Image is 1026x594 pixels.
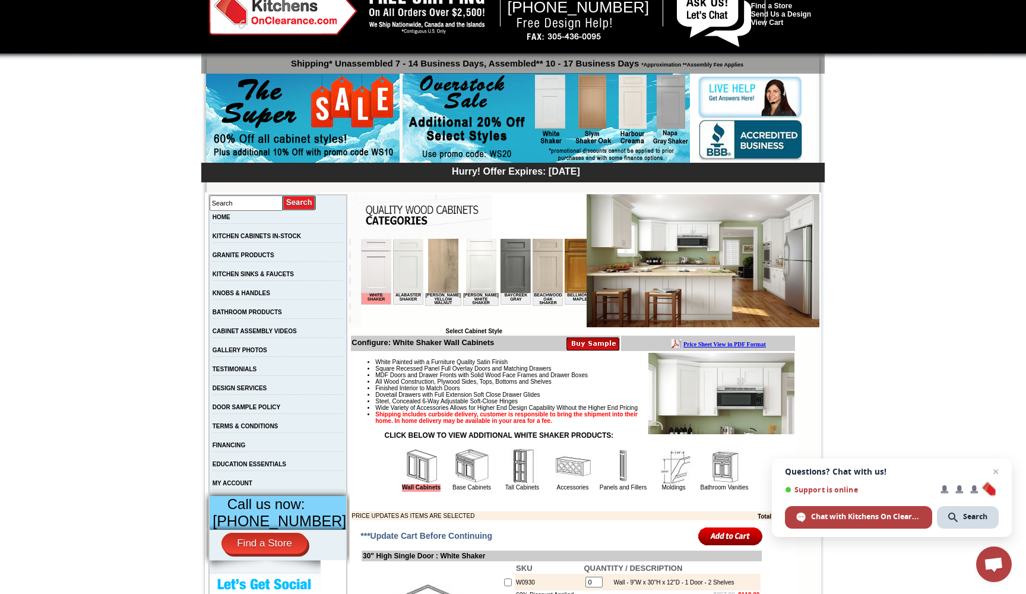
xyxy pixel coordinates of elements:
[648,353,794,434] img: Product Image
[751,10,811,18] a: Send Us a Design
[661,484,685,491] a: Moldings
[351,338,494,347] b: Configure: White Shaker Wall Cabinets
[785,506,932,529] div: Chat with Kitchens On Clearance
[989,465,1003,479] span: Close chat
[375,359,794,365] li: White Painted with a Furniture Quality Satin Finish
[505,448,540,484] img: Tall Cabinets
[213,423,278,429] a: TERMS & CONDITIONS
[213,513,346,529] span: [PHONE_NUMBER]
[375,391,794,398] li: Dovetail Drawers with Full Extension Soft Close Drawer Glides
[213,309,282,315] a: BATHROOM PRODUCTS
[454,448,490,484] img: Base Cabinets
[362,551,762,561] td: 30" High Single Door : White Shaker
[963,511,987,522] span: Search
[213,290,270,296] a: KNOBS & HANDLES
[375,385,794,391] li: Finished Interior to Match Doors
[375,405,794,411] li: Wide Variety of Accessories Allows for Higher End Design Capability Without the Higher End Pricing
[283,195,316,211] input: Submit
[404,448,439,484] img: Wall Cabinets
[375,378,794,385] li: All Wood Construction, Plywood Sides, Tops, Bottoms and Shelves
[213,328,297,334] a: CABINET ASSEMBLY VIDEOS
[385,431,614,440] strong: CLICK BELOW TO VIEW ADDITIONAL WHITE SHAKER PRODUCTS:
[584,564,682,573] b: QUANTITY / DESCRIPTION
[976,546,1012,582] div: Open chat
[656,448,692,484] img: Moldings
[361,239,587,328] iframe: Browser incompatible
[360,531,492,541] span: ***Update Cart Before Continuing
[515,574,582,590] td: W0930
[555,448,591,484] img: Accessories
[213,461,286,467] a: EDUCATION ESSENTIALS
[751,18,783,27] a: View Cart
[213,233,301,239] a: KITCHEN CABINETS IN-STOCK
[785,467,999,476] span: Questions? Chat with us!
[698,526,763,546] input: Add to Cart
[937,506,999,529] div: Search
[751,2,792,10] a: Find a Store
[758,513,773,520] b: Total:
[375,398,794,405] li: Steel, Concealed 6-Way Adjustable Soft-Close Hinges
[213,385,267,391] a: DESIGN SERVICES
[221,533,308,554] a: Find a Store
[811,511,921,522] span: Chat with Kitchens On Clearance
[587,194,819,327] img: White Shaker
[557,484,589,491] a: Accessories
[14,5,96,11] b: Price Sheet View in PDF Format
[213,366,256,372] a: TESTIMONIALS
[213,271,294,277] a: KITCHEN SINKS & FAUCETS
[213,252,274,258] a: GRANITE PRODUCTS
[213,442,246,448] a: FINANCING
[375,365,794,372] li: Square Recessed Panel Full Overlay Doors and Matching Drawers
[375,411,638,424] strong: Shipping includes curbside delivery, customer is responsible to bring the shipment into their hom...
[452,484,491,491] a: Base Cabinets
[14,2,96,12] a: Price Sheet View in PDF Format
[227,496,305,512] span: Call us now:
[607,579,734,586] div: Wall - 9"W x 30"H x 12"D - 1 Door - 2 Shelves
[213,480,252,486] a: MY ACCOUNT
[375,372,794,378] li: MDF Doors and Drawer Fronts with Solid Wood Face Frames and Drawer Boxes
[2,3,11,12] img: pdf.png
[701,484,749,491] a: Bathroom Vanities
[600,484,647,491] a: Panels and Fillers
[207,165,825,177] div: Hurry! Offer Expires: [DATE]
[402,484,441,492] a: Wall Cabinets
[505,484,539,491] a: Tall Cabinets
[707,448,742,484] img: Bathroom Vanities
[351,511,692,520] td: PRICE UPDATES AS ITEMS ARE SELECTED
[213,404,280,410] a: DOOR SAMPLE POLICY
[445,328,502,334] b: Select Cabinet Style
[207,53,825,68] p: Shipping* Unassembled 7 - 14 Business Days, Assembled** 10 - 17 Business Days
[785,485,932,494] span: Support is online
[516,564,532,573] b: SKU
[213,214,230,220] a: HOME
[213,347,267,353] a: GALLERY PHOTOS
[639,59,743,68] span: *Approximation **Assembly Fee Applies
[204,54,234,66] td: Bellmonte Maple
[606,448,641,484] img: Panels and Fillers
